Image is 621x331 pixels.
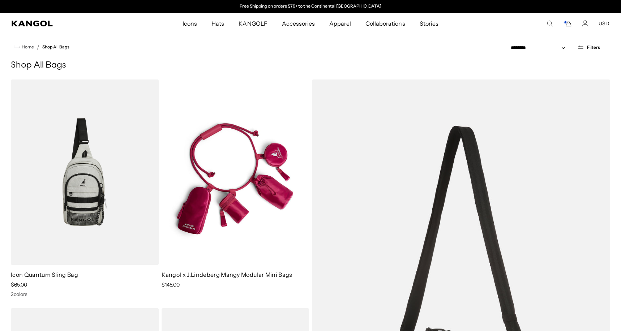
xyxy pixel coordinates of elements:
[20,44,34,50] span: Home
[358,13,412,34] a: Collaborations
[275,13,322,34] a: Accessories
[12,21,121,26] a: Kangol
[11,281,27,288] span: $65.00
[162,79,309,265] img: Kangol x J.Lindeberg Mangy Modular Mini Bags
[236,4,385,9] slideshow-component: Announcement bar
[420,13,438,34] span: Stories
[42,44,69,50] a: Shop All Bags
[547,20,553,27] summary: Search here
[599,20,609,27] button: USD
[240,3,382,9] a: Free Shipping on orders $79+ to the Continental [GEOGRAPHIC_DATA]
[11,60,610,71] h1: Shop All Bags
[282,13,315,34] span: Accessories
[587,45,600,50] span: Filters
[183,13,197,34] span: Icons
[365,13,405,34] span: Collaborations
[175,13,204,34] a: Icons
[329,13,351,34] span: Apparel
[231,13,274,34] a: KANGOLF
[582,20,588,27] a: Account
[563,20,572,27] button: Cart
[412,13,446,34] a: Stories
[211,13,224,34] span: Hats
[162,281,180,288] span: $145.00
[508,44,573,52] select: Sort by: Featured
[11,79,159,265] img: Icon Quantum Sling Bag
[11,291,159,297] div: 2 colors
[162,271,292,278] a: Kangol x J.Lindeberg Mangy Modular Mini Bags
[239,13,267,34] span: KANGOLF
[34,43,39,51] li: /
[236,4,385,9] div: 1 of 2
[322,13,358,34] a: Apparel
[236,4,385,9] div: Announcement
[204,13,231,34] a: Hats
[11,271,78,278] a: Icon Quantum Sling Bag
[573,44,604,51] button: Open filters
[14,44,34,50] a: Home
